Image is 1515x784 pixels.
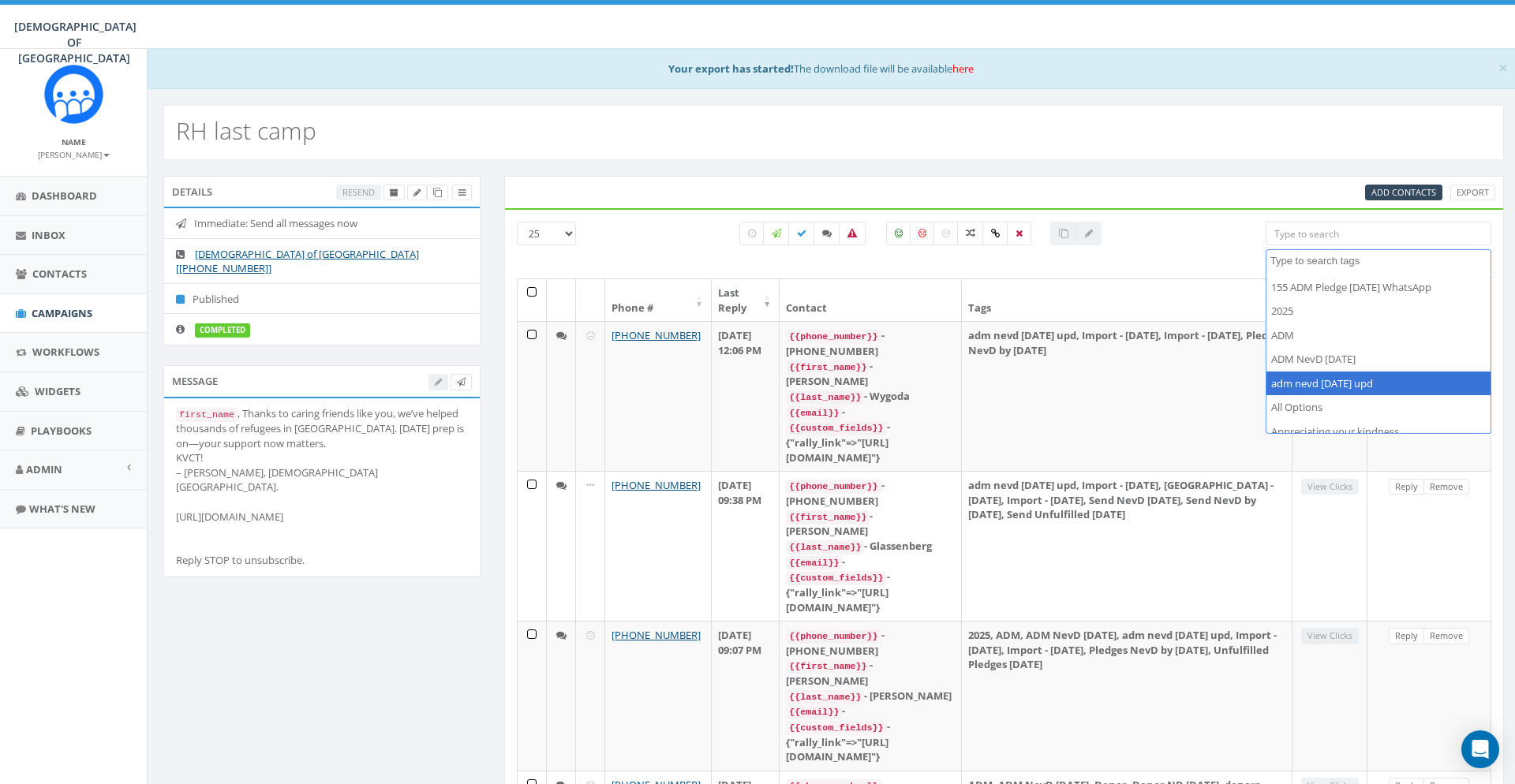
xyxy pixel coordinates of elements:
code: {{first_name}} [786,659,870,674]
div: - {"rally_link"=>"[URL][DOMAIN_NAME]"} [786,569,955,614]
span: Dashboard [32,189,97,203]
span: Edit Campaign Title [413,186,421,198]
td: adm nevd [DATE] upd, Import - [DATE], [GEOGRAPHIC_DATA] - [DATE], Import - [DATE], Send NevD [DAT... [962,471,1292,621]
code: {{email}} [786,705,842,719]
code: {{custom_fields}} [786,571,886,585]
a: [PHONE_NUMBER] [612,328,701,342]
h2: RH last camp [176,118,316,144]
li: 155 ADM Pledge [DATE] WhatsApp [1266,275,1491,300]
li: All Options [1266,395,1491,420]
td: 2025, ADM, ADM NevD [DATE], adm nevd [DATE] upd, Import - [DATE], Import - [DATE], Pledges NevD b... [962,621,1292,771]
button: Close [1498,60,1508,77]
div: - [786,704,955,719]
a: here [952,62,974,76]
div: - {"rally_link"=>"[URL][DOMAIN_NAME]"} [786,719,955,764]
span: × [1498,57,1508,79]
span: Contacts [32,267,87,281]
a: [PHONE_NUMBER] [612,478,701,492]
th: Phone #: activate to sort column ascending [605,279,712,321]
label: Neutral [933,222,959,245]
span: Admin [26,462,62,476]
span: Send Test Message [457,375,466,387]
i: Immediate: Send all messages now [176,218,194,229]
div: - [PHONE_NUMBER] [786,328,955,358]
div: - [PERSON_NAME] [786,509,955,539]
code: first_name [176,408,238,422]
span: Widgets [35,384,80,398]
li: Appreciating your kindness. [1266,420,1491,444]
label: Negative [910,222,935,245]
label: completed [195,323,250,338]
b: Your export has started! [668,62,794,76]
img: Rally_Corp_Icon.png [44,65,103,124]
div: Message [163,365,481,397]
th: Contact [780,279,962,321]
td: [DATE] 09:07 PM [712,621,780,771]
code: {{last_name}} [786,690,864,704]
td: [DATE] 12:06 PM [712,321,780,471]
div: - [PERSON_NAME] [786,689,955,704]
label: Sending [763,222,790,245]
a: [PERSON_NAME] [38,147,110,161]
a: Add Contacts [1365,185,1442,201]
div: Open Intercom Messenger [1461,730,1499,768]
textarea: Search [1270,254,1491,268]
a: Export [1450,185,1495,201]
span: Playbooks [31,424,92,438]
span: View Campaign Delivery Statistics [458,186,466,198]
label: Pending [739,222,765,245]
code: {{email}} [786,406,842,420]
span: What's New [29,502,95,516]
div: Details [163,176,481,207]
a: [PHONE_NUMBER] [612,628,701,642]
li: adm nevd [DATE] upd [1266,371,1491,396]
code: {{last_name}} [786,390,864,405]
div: - [PERSON_NAME] [786,359,955,389]
div: - [PHONE_NUMBER] [786,628,955,658]
code: {{phone_number}} [786,629,881,644]
i: Published [176,294,193,304]
label: Replied [814,222,840,245]
li: Published [164,283,480,315]
code: {{email}} [786,556,842,570]
li: ADM [1266,323,1491,348]
small: Name [62,136,86,147]
th: Last Reply: activate to sort column ascending [712,279,780,321]
div: - Wygoda [786,389,955,405]
li: Immediate: Send all messages now [164,208,480,239]
div: - [786,554,955,570]
td: [DATE] 09:38 PM [712,471,780,621]
code: {{first_name}} [786,510,870,525]
a: [DEMOGRAPHIC_DATA] of [GEOGRAPHIC_DATA] [[PHONE_NUMBER]] [176,247,419,276]
span: Inbox [32,228,65,242]
div: - [PHONE_NUMBER] [786,478,955,508]
li: ADM NevD [DATE] [1266,347,1491,371]
div: , Thanks to caring friends like you, we’ve helped thousands of refugees in [GEOGRAPHIC_DATA]. [DA... [176,406,468,568]
span: Campaigns [32,306,92,320]
code: {{first_name}} [786,360,870,375]
span: Clone Campaign [433,186,442,198]
span: Workflows [32,345,99,359]
th: Tags [962,279,1292,321]
label: Removed [1007,222,1031,245]
span: Add Contacts [1371,186,1436,198]
small: [PERSON_NAME] [38,149,110,160]
a: Reply [1389,628,1424,644]
code: {{custom_fields}} [786,721,886,735]
td: adm nevd [DATE] upd, Import - [DATE], Import - [DATE], Pledges NevD by [DATE] [962,321,1292,471]
a: Reply [1389,479,1424,495]
a: Remove [1423,628,1469,644]
div: - [786,405,955,420]
label: Link Clicked [982,222,1008,245]
div: - Glassenberg [786,539,955,554]
code: {{last_name}} [786,540,864,554]
code: {{phone_number}} [786,480,881,494]
label: Positive [886,222,911,245]
span: Archive Campaign [390,186,398,198]
div: - {"rally_link"=>"[URL][DOMAIN_NAME]"} [786,420,955,465]
label: Bounced [839,222,866,245]
code: {{custom_fields}} [786,421,886,435]
input: Type to search [1266,222,1491,245]
span: CSV files only [1371,186,1436,198]
div: - [PERSON_NAME] [786,658,955,688]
